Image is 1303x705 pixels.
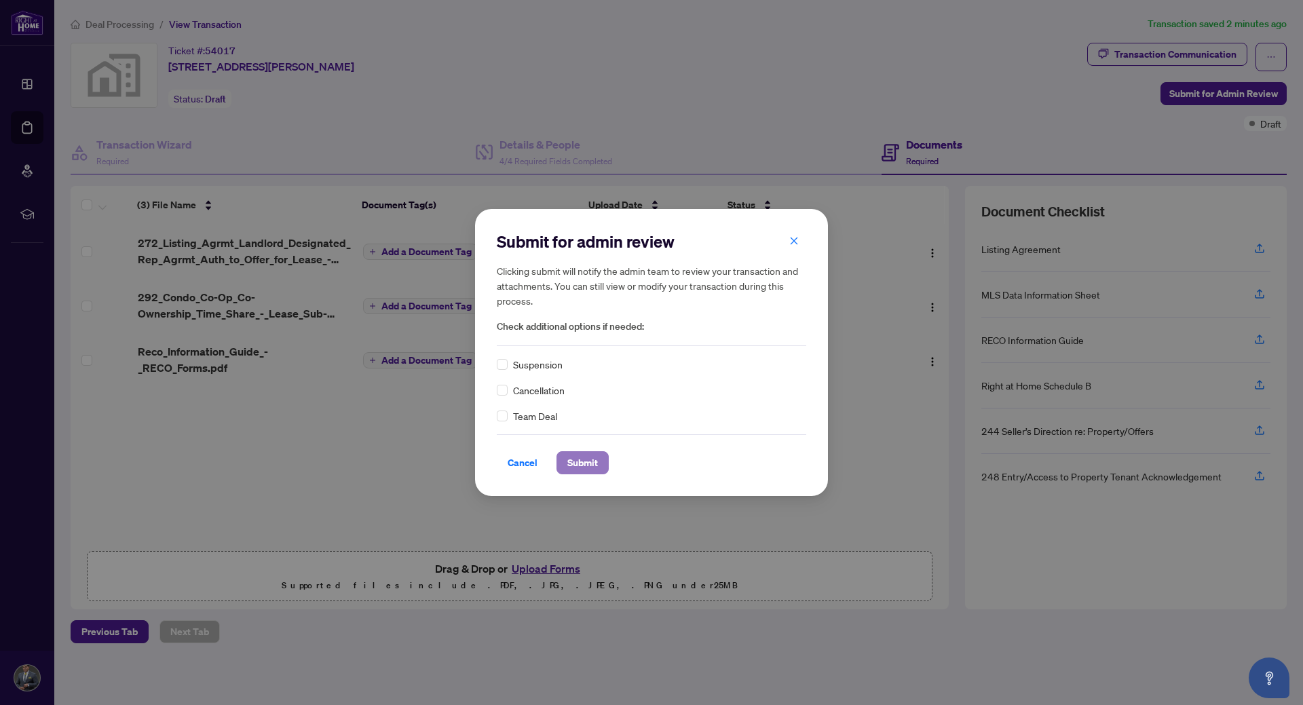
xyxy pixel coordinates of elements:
[789,236,799,246] span: close
[1249,658,1289,698] button: Open asap
[497,263,806,308] h5: Clicking submit will notify the admin team to review your transaction and attachments. You can st...
[508,452,537,474] span: Cancel
[513,408,557,423] span: Team Deal
[497,451,548,474] button: Cancel
[567,452,598,474] span: Submit
[513,357,563,372] span: Suspension
[556,451,609,474] button: Submit
[497,231,806,252] h2: Submit for admin review
[497,319,806,335] span: Check additional options if needed:
[513,383,565,398] span: Cancellation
